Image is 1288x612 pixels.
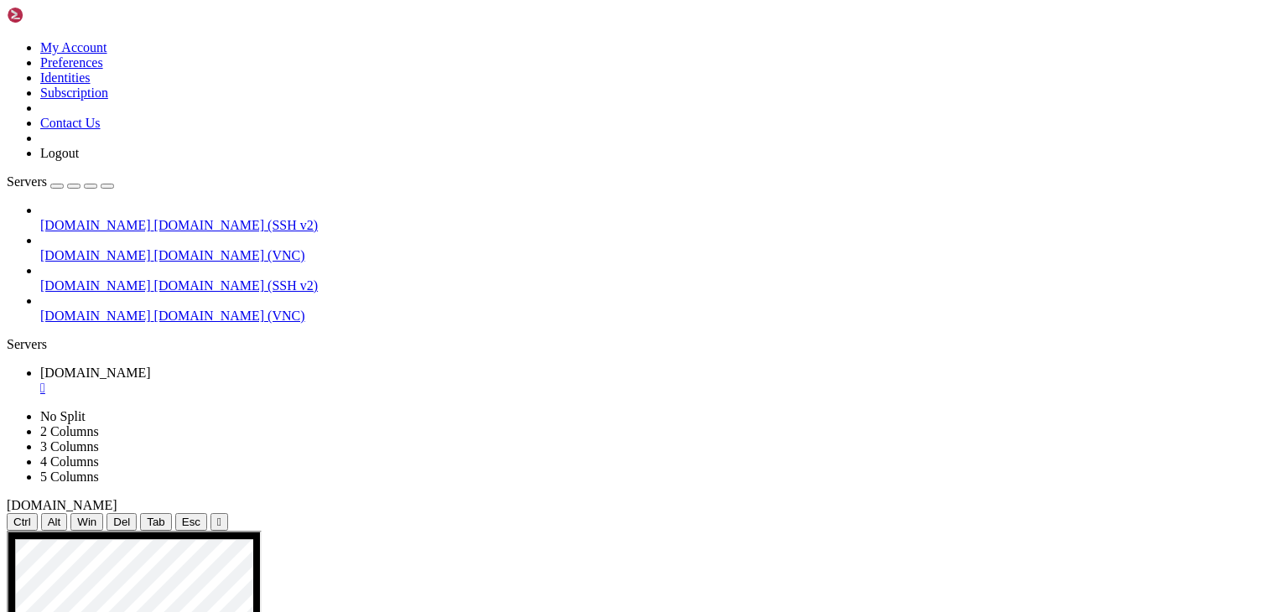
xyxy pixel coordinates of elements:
[210,513,228,531] button: 
[154,278,319,293] span: [DOMAIN_NAME] (SSH v2)
[7,174,47,189] span: Servers
[154,248,305,262] span: [DOMAIN_NAME] (VNC)
[106,513,137,531] button: Del
[40,116,101,130] a: Contact Us
[7,513,38,531] button: Ctrl
[40,366,1281,396] a: limson.click
[40,218,1281,233] a: [DOMAIN_NAME] [DOMAIN_NAME] (SSH v2)
[40,55,103,70] a: Preferences
[182,516,200,528] span: Esc
[77,516,96,528] span: Win
[40,203,1281,233] li: [DOMAIN_NAME] [DOMAIN_NAME] (SSH v2)
[40,278,151,293] span: [DOMAIN_NAME]
[40,439,99,454] a: 3 Columns
[40,454,99,469] a: 4 Columns
[113,516,130,528] span: Del
[48,516,61,528] span: Alt
[40,86,108,100] a: Subscription
[40,248,151,262] span: [DOMAIN_NAME]
[40,366,151,380] span: [DOMAIN_NAME]
[40,381,1281,396] a: 
[40,469,99,484] a: 5 Columns
[40,278,1281,293] a: [DOMAIN_NAME] [DOMAIN_NAME] (SSH v2)
[40,263,1281,293] li: [DOMAIN_NAME] [DOMAIN_NAME] (SSH v2)
[7,174,114,189] a: Servers
[175,513,207,531] button: Esc
[40,218,151,232] span: [DOMAIN_NAME]
[154,218,319,232] span: [DOMAIN_NAME] (SSH v2)
[147,516,165,528] span: Tab
[40,409,86,423] a: No Split
[70,513,103,531] button: Win
[7,7,103,23] img: Shellngn
[154,309,305,323] span: [DOMAIN_NAME] (VNC)
[40,424,99,438] a: 2 Columns
[217,516,221,528] div: 
[40,146,79,160] a: Logout
[7,337,1281,352] div: Servers
[7,498,117,512] span: [DOMAIN_NAME]
[40,293,1281,324] li: [DOMAIN_NAME] [DOMAIN_NAME] (VNC)
[40,309,1281,324] a: [DOMAIN_NAME] [DOMAIN_NAME] (VNC)
[13,516,31,528] span: Ctrl
[40,70,91,85] a: Identities
[40,233,1281,263] li: [DOMAIN_NAME] [DOMAIN_NAME] (VNC)
[40,40,107,54] a: My Account
[140,513,172,531] button: Tab
[40,248,1281,263] a: [DOMAIN_NAME] [DOMAIN_NAME] (VNC)
[40,309,151,323] span: [DOMAIN_NAME]
[41,513,68,531] button: Alt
